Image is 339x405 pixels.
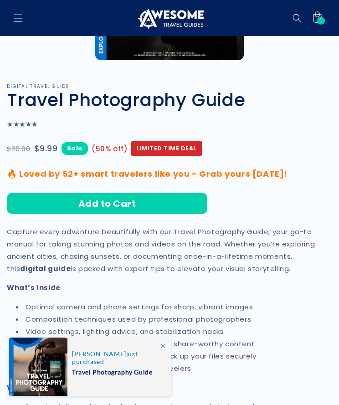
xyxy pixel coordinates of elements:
[7,226,332,275] p: Capture every adventure beautifully with our Travel Photography Guide, your go-to manual for taki...
[7,383,75,392] strong: Why You’ll Love It
[8,8,28,28] summary: Menu
[62,142,88,154] span: Sale
[92,143,128,155] span: (50% off)
[16,301,332,313] li: Optimal camera and phone settings for sharp, vibrant images
[20,264,71,273] strong: digital guide
[131,141,202,156] span: Limited Time Deal
[7,143,31,155] span: $20.00
[16,338,332,350] li: Smart editing tips for creating polished, share-worthy content
[16,313,332,325] li: Composition techniques used by professional photographers
[7,167,332,181] p: 🔥 Loved by 52+ smart travelers like you - Grab yours [DATE]!
[135,7,204,29] img: Awesome Travel Guides
[320,17,322,25] span: 1
[7,84,332,89] p: DIGITAL TRAVEL GUIDE
[7,193,207,214] button: Add to Cart
[287,8,307,28] summary: Search
[16,362,332,374] li: Recommended gear for all types of travelers
[7,118,332,130] p: ★★★★★
[132,4,207,32] a: Awesome Travel Guides
[16,325,332,338] li: Video settings, lighting advice, and stabilization hacks
[16,350,332,362] li: Strategies to protect your gear and back up your files securely
[72,350,161,365] span: just purchased
[34,141,58,156] span: $9.99
[7,89,332,111] h1: Travel Photography Guide
[7,283,61,292] strong: What’s Inside
[72,365,161,377] span: Travel Photography Guide
[72,350,126,358] span: [PERSON_NAME]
